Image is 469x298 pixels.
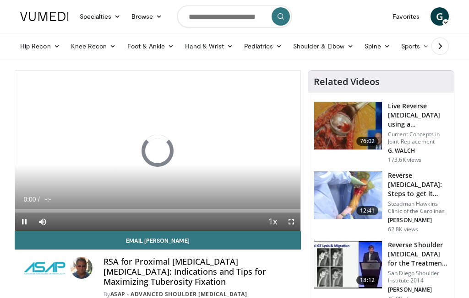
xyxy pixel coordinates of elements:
[396,37,435,55] a: Sports
[20,12,69,21] img: VuMedi Logo
[15,231,301,250] a: Email [PERSON_NAME]
[388,131,448,145] p: Current Concepts in Joint Replacement
[23,196,36,203] span: 0:00
[15,209,300,213] div: Progress Bar
[15,37,65,55] a: Hip Recon
[314,76,380,87] h4: Related Videos
[104,257,294,287] h4: RSA for Proximal [MEDICAL_DATA] [MEDICAL_DATA]: Indications and Tips for Maximizing Tuberosity Fi...
[388,171,448,198] h3: Reverse [MEDICAL_DATA]: Steps to get it right
[264,213,282,231] button: Playback Rate
[180,37,239,55] a: Hand & Wrist
[71,257,93,279] img: Avatar
[126,7,168,26] a: Browse
[314,102,382,149] img: 684033_3.png.150x105_q85_crop-smart_upscale.jpg
[388,147,448,154] p: G. WALCH
[431,7,449,26] a: G
[239,37,288,55] a: Pediatrics
[388,217,448,224] p: [PERSON_NAME]
[314,101,448,164] a: 76:02 Live Reverse [MEDICAL_DATA] using a Deltopectoral Appro… Current Concepts in Joint Replacem...
[359,37,395,55] a: Spine
[388,286,448,293] p: [PERSON_NAME]
[33,213,52,231] button: Mute
[177,5,292,27] input: Search topics, interventions
[288,37,359,55] a: Shoulder & Elbow
[22,257,67,279] img: ASAP - Advanced Shoulder ArthroPlasty 2019
[122,37,180,55] a: Foot & Ankle
[65,37,122,55] a: Knee Recon
[388,270,448,284] p: San Diego Shoulder Institute 2014
[356,137,378,146] span: 76:02
[388,101,448,129] h3: Live Reverse [MEDICAL_DATA] using a Deltopectoral Appro…
[356,206,378,215] span: 12:41
[356,276,378,285] span: 18:12
[38,196,40,203] span: /
[388,240,448,268] h3: Reverse Shoulder [MEDICAL_DATA] for the Treatment of Proximal Humeral …
[388,226,418,233] p: 62.8K views
[314,241,382,288] img: Q2xRg7exoPLTwO8X4xMDoxOjA4MTsiGN.150x105_q85_crop-smart_upscale.jpg
[388,200,448,215] p: Steadman Hawkins Clinic of the Carolinas
[282,213,300,231] button: Fullscreen
[314,171,382,219] img: 326034_0000_1.png.150x105_q85_crop-smart_upscale.jpg
[15,213,33,231] button: Pause
[74,7,126,26] a: Specialties
[387,7,425,26] a: Favorites
[15,71,300,231] video-js: Video Player
[314,171,448,233] a: 12:41 Reverse [MEDICAL_DATA]: Steps to get it right Steadman Hawkins Clinic of the Carolinas [PER...
[45,196,51,203] span: -:-
[388,156,421,164] p: 173.6K views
